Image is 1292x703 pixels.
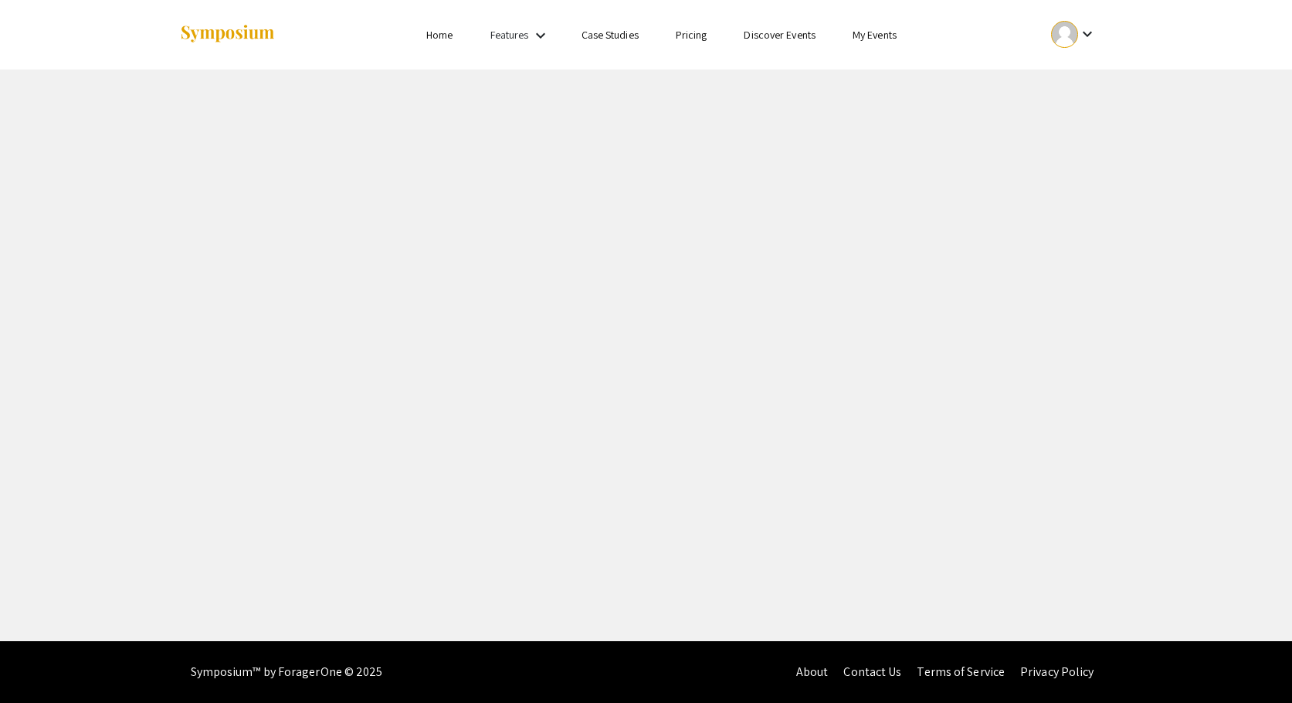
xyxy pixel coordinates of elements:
[917,664,1005,680] a: Terms of Service
[582,28,639,42] a: Case Studies
[1020,664,1094,680] a: Privacy Policy
[744,28,816,42] a: Discover Events
[796,664,829,680] a: About
[843,664,901,680] a: Contact Us
[490,28,529,42] a: Features
[531,26,550,45] mat-icon: Expand Features list
[676,28,707,42] a: Pricing
[1035,17,1113,52] button: Expand account dropdown
[426,28,453,42] a: Home
[179,24,276,45] img: Symposium by ForagerOne
[853,28,897,42] a: My Events
[191,641,383,703] div: Symposium™ by ForagerOne © 2025
[1078,25,1097,43] mat-icon: Expand account dropdown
